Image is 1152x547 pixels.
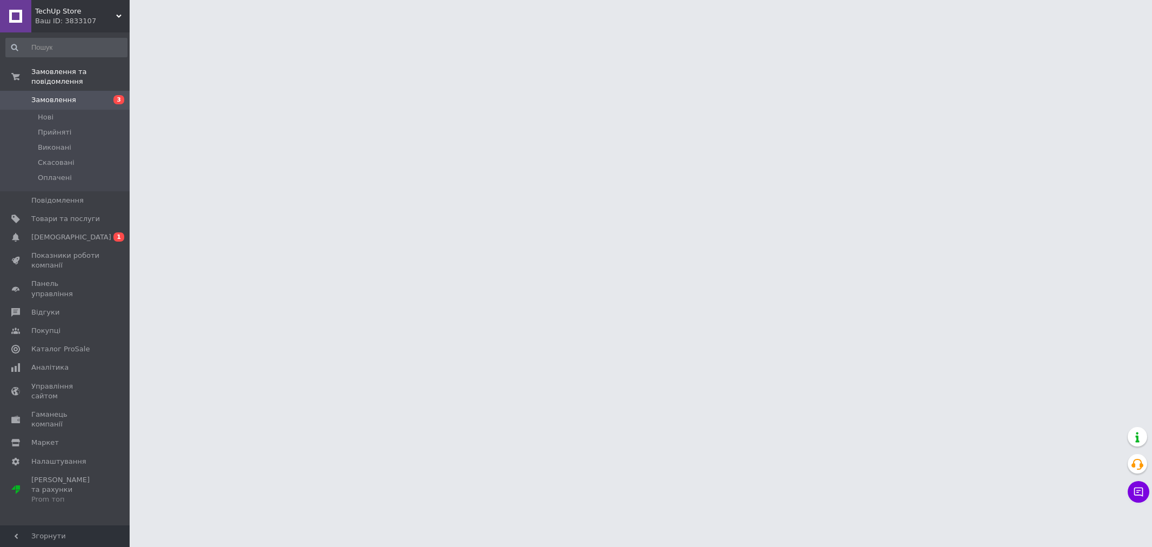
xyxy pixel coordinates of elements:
span: Маркет [31,438,59,448]
span: Показники роботи компанії [31,251,100,270]
span: Налаштування [31,457,86,466]
span: Каталог ProSale [31,344,90,354]
span: [DEMOGRAPHIC_DATA] [31,232,111,242]
span: Управління сайтом [31,382,100,401]
span: Аналітика [31,363,69,372]
div: Ваш ID: 3833107 [35,16,130,26]
button: Чат з покупцем [1128,481,1149,503]
span: Панель управління [31,279,100,298]
span: Скасовані [38,158,75,168]
span: Повідомлення [31,196,84,205]
input: Пошук [5,38,127,57]
span: Замовлення та повідомлення [31,67,130,86]
span: Прийняті [38,128,71,137]
span: Відгуки [31,308,59,317]
span: Товари та послуги [31,214,100,224]
span: 1 [113,232,124,242]
span: Гаманець компанії [31,410,100,429]
span: Замовлення [31,95,76,105]
span: 3 [113,95,124,104]
span: [PERSON_NAME] та рахунки [31,475,100,505]
span: Нові [38,112,53,122]
span: Виконані [38,143,71,152]
span: TechUp Store [35,6,116,16]
span: Покупці [31,326,60,336]
span: Оплачені [38,173,72,183]
div: Prom топ [31,495,100,504]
